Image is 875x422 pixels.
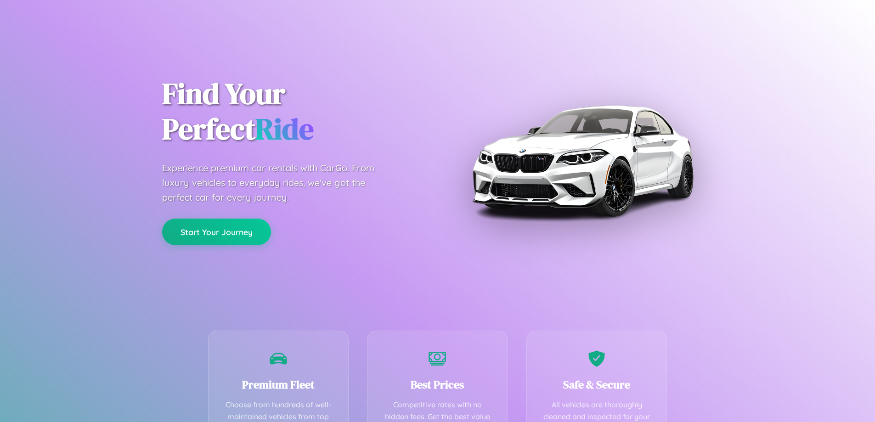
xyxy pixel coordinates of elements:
[541,377,653,392] h3: Safe & Secure
[162,219,271,245] button: Start Your Journey
[381,377,494,392] h3: Best Prices
[162,76,424,147] h1: Find Your Perfect
[162,161,392,205] p: Experience premium car rentals with CarGo. From luxury vehicles to everyday rides, we've got the ...
[468,46,697,276] img: Premium BMW car rental vehicle
[255,109,314,149] span: Ride
[222,377,335,392] h3: Premium Fleet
